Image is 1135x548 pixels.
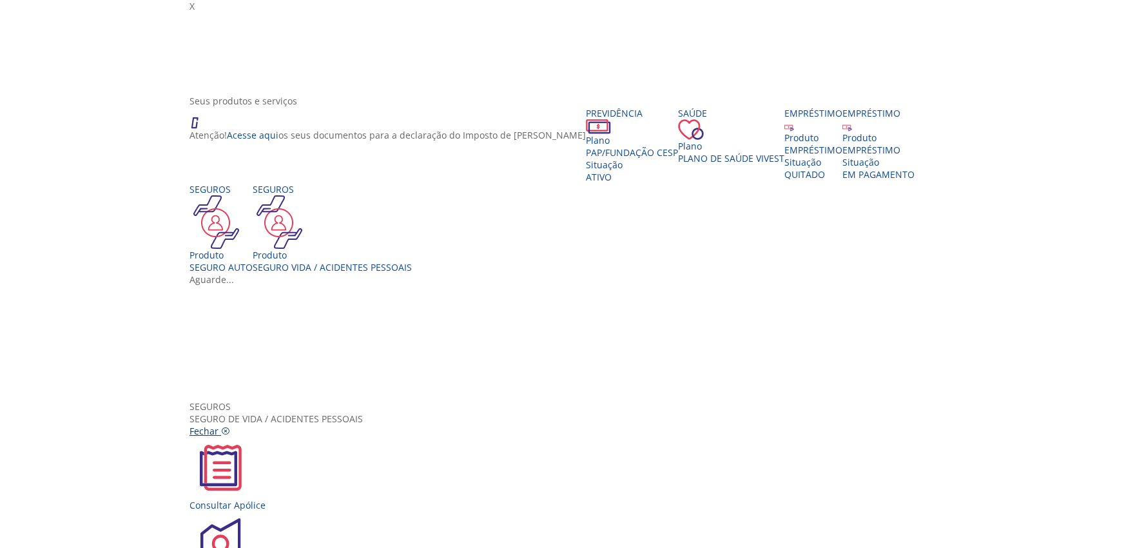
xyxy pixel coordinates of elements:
div: Empréstimo [784,107,842,119]
a: Empréstimo Produto EMPRÉSTIMO Situação EM PAGAMENTO [842,107,915,181]
div: Seus produtos e serviços [189,95,955,107]
a: Consultar Apólice [189,437,955,511]
div: Seguros [189,400,955,413]
a: Acesse aqui [227,129,278,141]
div: Produto [253,249,412,261]
div: Produto [842,132,915,144]
img: ico_emprestimo.svg [842,122,852,132]
a: Fechar [189,425,230,437]
div: Consultar Apólice [189,499,955,511]
div: Produto [189,249,253,261]
div: SEGURO AUTO [189,261,253,273]
img: ico_seguros.png [253,195,306,249]
img: ico_atencao.png [189,107,211,129]
p: Atenção! os seus documentos para a declaração do Imposto de [PERSON_NAME] [189,129,586,141]
a: Saúde PlanoPlano de Saúde VIVEST [678,107,784,164]
div: Seguro Vida / Acidentes Pessoais [253,261,412,273]
div: Empréstimo [842,107,915,119]
div: Situação [842,156,915,168]
img: ico_emprestimo.svg [784,122,794,132]
span: Fechar [189,425,218,437]
div: Produto [784,132,842,144]
img: ico_seguros.png [189,195,243,249]
div: Plano [586,134,678,146]
a: Seguros Produto SEGURO AUTO [189,183,253,273]
span: EM PAGAMENTO [842,168,915,181]
div: Previdência [586,107,678,119]
span: QUITADO [784,168,825,181]
div: Plano [678,140,784,152]
div: EMPRÉSTIMO [842,144,915,156]
span: PAP/Fundação CESP [586,146,678,159]
a: Previdência PlanoPAP/Fundação CESP SituaçãoAtivo [586,107,678,183]
img: ConsultarApolice.svg [189,437,251,499]
div: Situação [586,159,678,171]
img: ico_coracao.png [678,119,704,140]
div: Saúde [678,107,784,119]
div: Aguarde... [189,273,955,286]
span: Plano de Saúde VIVEST [678,152,784,164]
div: EMPRÉSTIMO [784,144,842,156]
div: Seguros [189,183,253,195]
img: ico_dinheiro.png [586,119,611,134]
a: Seguros Produto Seguro Vida / Acidentes Pessoais [253,183,412,273]
a: Empréstimo Produto EMPRÉSTIMO Situação QUITADO [784,107,842,181]
div: Situação [784,156,842,168]
span: Ativo [586,171,612,183]
div: Seguros [253,183,412,195]
div: Seguro de vida / acidentes pessoais [189,400,955,425]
